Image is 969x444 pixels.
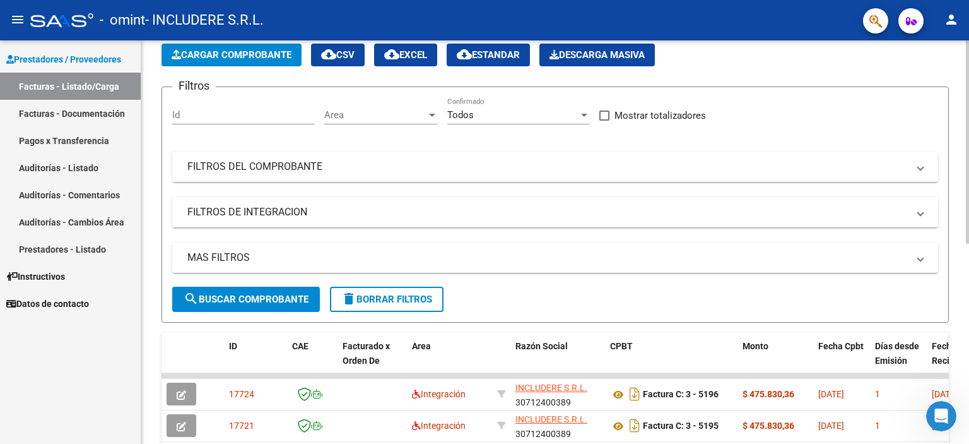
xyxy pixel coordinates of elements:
[643,390,719,400] strong: Factura C: 3 - 5196
[515,341,568,351] span: Razón Social
[407,333,492,388] datatable-header-cell: Area
[341,294,432,305] span: Borrar Filtros
[539,44,655,66] button: Descarga Masiva
[172,287,320,312] button: Buscar Comprobante
[743,389,794,399] strong: $ 475.830,36
[515,383,587,393] span: INCLUDERE S.R.L.
[870,333,927,388] datatable-header-cell: Días desde Emisión
[343,341,390,366] span: Facturado x Orden De
[447,109,474,121] span: Todos
[172,197,938,227] mat-expansion-panel-header: FILTROS DE INTEGRACION
[626,416,643,436] i: Descargar documento
[187,205,908,219] mat-panel-title: FILTROS DE INTEGRACION
[292,341,308,351] span: CAE
[515,381,600,407] div: 30712400389
[932,389,958,399] span: [DATE]
[187,251,908,265] mat-panel-title: MAS FILTROS
[510,333,605,388] datatable-header-cell: Razón Social
[229,389,254,399] span: 17724
[605,333,737,388] datatable-header-cell: CPBT
[743,421,794,431] strong: $ 475.830,36
[229,421,254,431] span: 17721
[145,6,264,34] span: - INCLUDERE S.R.L.
[184,294,308,305] span: Buscar Comprobante
[875,341,919,366] span: Días desde Emisión
[338,333,407,388] datatable-header-cell: Facturado x Orden De
[6,270,65,284] span: Instructivos
[743,341,768,351] span: Monto
[412,341,431,351] span: Area
[384,47,399,62] mat-icon: cloud_download
[549,49,645,61] span: Descarga Masiva
[813,333,870,388] datatable-header-cell: Fecha Cpbt
[457,47,472,62] mat-icon: cloud_download
[172,243,938,273] mat-expansion-panel-header: MAS FILTROS
[875,389,880,399] span: 1
[187,160,908,174] mat-panel-title: FILTROS DEL COMPROBANTE
[172,77,216,95] h3: Filtros
[412,421,466,431] span: Integración
[626,384,643,404] i: Descargar documento
[324,109,426,121] span: Area
[172,152,938,182] mat-expansion-panel-header: FILTROS DEL COMPROBANTE
[515,414,587,424] span: INCLUDERE S.R.L.
[10,12,25,27] mat-icon: menu
[100,6,145,34] span: - omint
[539,44,655,66] app-download-masive: Descarga masiva de comprobantes (adjuntos)
[457,49,520,61] span: Estandar
[311,44,365,66] button: CSV
[6,297,89,311] span: Datos de contacto
[172,49,291,61] span: Cargar Comprobante
[818,389,844,399] span: [DATE]
[643,421,719,431] strong: Factura C: 3 - 5195
[384,49,427,61] span: EXCEL
[932,341,967,366] span: Fecha Recibido
[875,421,880,431] span: 1
[321,47,336,62] mat-icon: cloud_download
[224,333,287,388] datatable-header-cell: ID
[6,52,121,66] span: Prestadores / Proveedores
[374,44,437,66] button: EXCEL
[737,333,813,388] datatable-header-cell: Monto
[412,389,466,399] span: Integración
[818,421,844,431] span: [DATE]
[447,44,530,66] button: Estandar
[515,412,600,439] div: 30712400389
[610,341,633,351] span: CPBT
[161,44,302,66] button: Cargar Comprobante
[287,333,338,388] datatable-header-cell: CAE
[184,291,199,306] mat-icon: search
[818,341,864,351] span: Fecha Cpbt
[614,108,706,123] span: Mostrar totalizadores
[341,291,356,306] mat-icon: delete
[321,49,355,61] span: CSV
[926,401,956,431] iframe: Intercom live chat
[944,12,959,27] mat-icon: person
[330,287,443,312] button: Borrar Filtros
[229,341,237,351] span: ID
